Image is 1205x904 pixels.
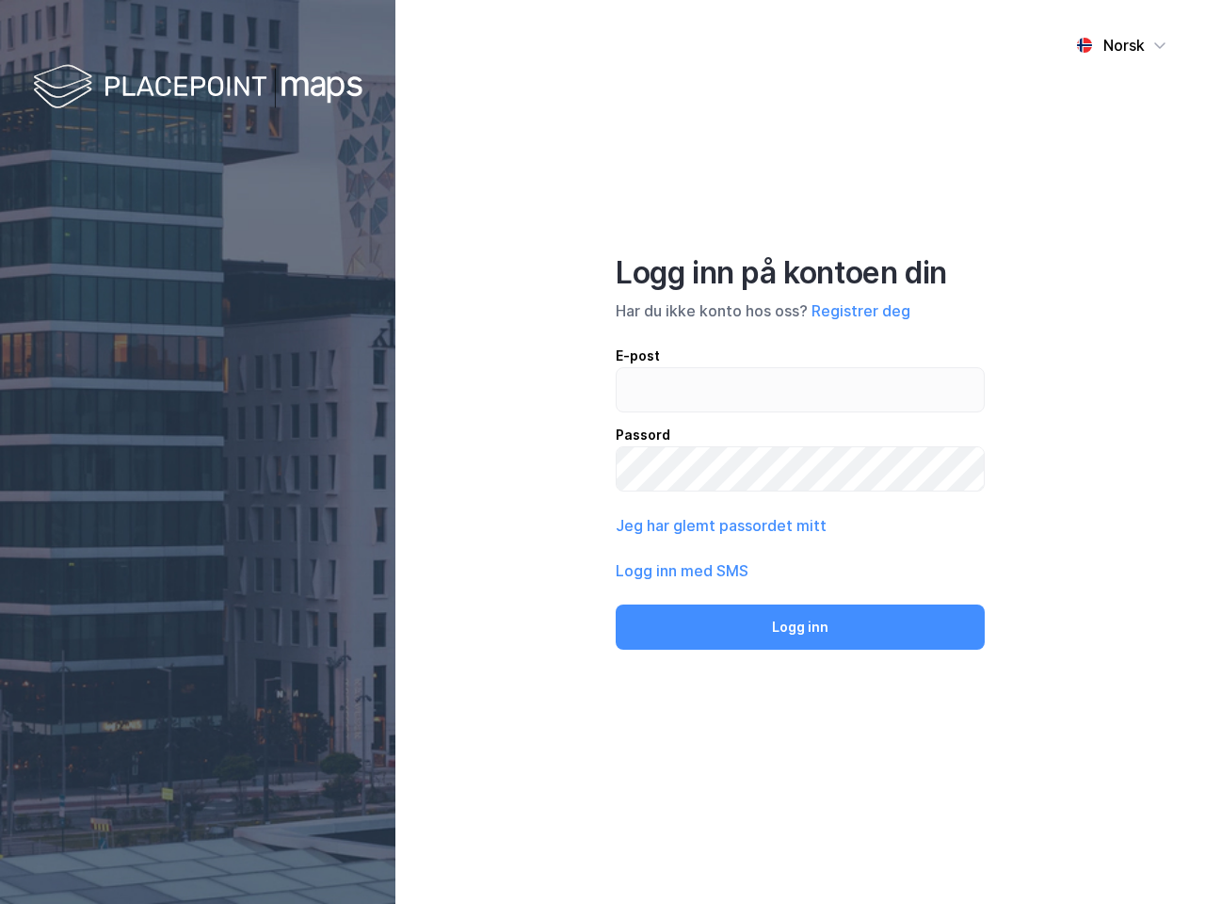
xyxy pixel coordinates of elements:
div: Norsk [1103,34,1145,56]
img: logo-white.f07954bde2210d2a523dddb988cd2aa7.svg [33,60,362,116]
div: Passord [616,424,985,446]
button: Registrer deg [811,299,910,322]
button: Logg inn [616,605,985,650]
button: Logg inn med SMS [616,559,748,582]
div: E-post [616,345,985,367]
div: Logg inn på kontoen din [616,254,985,292]
iframe: Chat Widget [1111,814,1205,904]
div: Har du ikke konto hos oss? [616,299,985,322]
button: Jeg har glemt passordet mitt [616,514,827,537]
